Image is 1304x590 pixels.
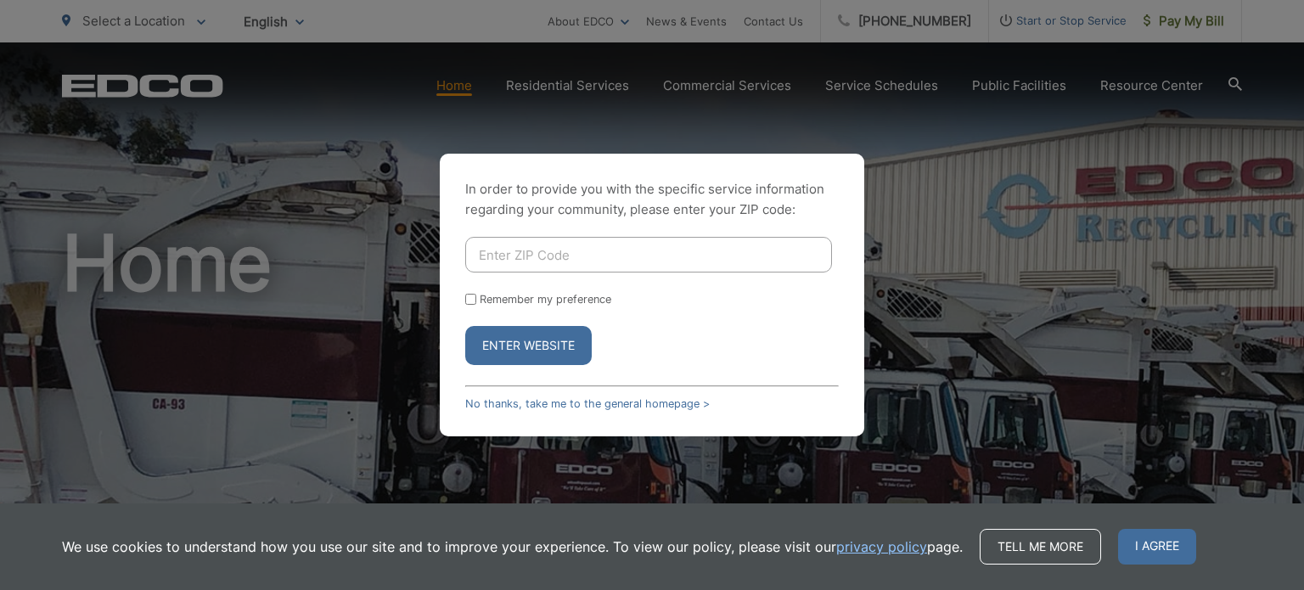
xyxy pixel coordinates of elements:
[465,179,839,220] p: In order to provide you with the specific service information regarding your community, please en...
[980,529,1101,565] a: Tell me more
[1118,529,1196,565] span: I agree
[465,237,832,273] input: Enter ZIP Code
[62,537,963,557] p: We use cookies to understand how you use our site and to improve your experience. To view our pol...
[480,293,611,306] label: Remember my preference
[836,537,927,557] a: privacy policy
[465,397,710,410] a: No thanks, take me to the general homepage >
[465,326,592,365] button: Enter Website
